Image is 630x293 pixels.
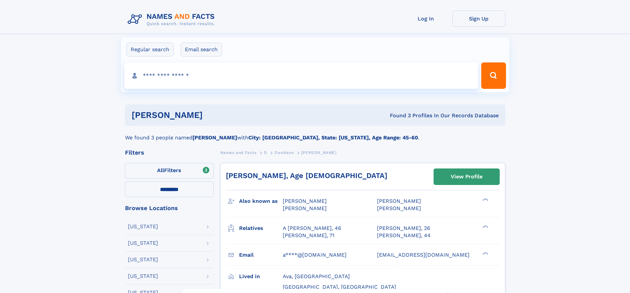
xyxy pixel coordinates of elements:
[283,225,341,232] a: A [PERSON_NAME], 46
[399,11,452,27] a: Log In
[434,169,499,185] a: View Profile
[192,134,237,141] b: [PERSON_NAME]
[128,224,158,229] div: [US_STATE]
[301,150,337,155] span: [PERSON_NAME]
[283,198,327,204] span: [PERSON_NAME]
[125,150,214,156] div: Filters
[239,271,283,282] h3: Lived in
[377,225,430,232] a: [PERSON_NAME], 26
[264,150,267,155] span: D
[283,273,350,279] span: Ava, [GEOGRAPHIC_DATA]
[125,163,214,179] label: Filters
[481,198,489,202] div: ❯
[128,257,158,262] div: [US_STATE]
[132,111,296,119] h1: [PERSON_NAME]
[377,205,421,211] span: [PERSON_NAME]
[274,148,294,157] a: Davidson
[126,43,174,56] label: Regular search
[377,232,431,239] a: [PERSON_NAME], 44
[481,62,506,89] button: Search Button
[481,224,489,229] div: ❯
[239,196,283,207] h3: Also known as
[377,252,470,258] span: [EMAIL_ADDRESS][DOMAIN_NAME]
[481,251,489,255] div: ❯
[128,274,158,279] div: [US_STATE]
[296,112,499,119] div: Found 3 Profiles In Our Records Database
[220,148,257,157] a: Names and Facts
[248,134,418,141] b: City: [GEOGRAPHIC_DATA], State: [US_STATE], Age Range: 45-60
[239,249,283,261] h3: Email
[283,284,396,290] span: [GEOGRAPHIC_DATA], [GEOGRAPHIC_DATA]
[125,11,220,28] img: Logo Names and Facts
[124,62,479,89] input: search input
[226,171,387,180] a: [PERSON_NAME], Age [DEMOGRAPHIC_DATA]
[264,148,267,157] a: D
[125,126,505,142] div: We found 3 people named with .
[181,43,222,56] label: Email search
[451,169,483,184] div: View Profile
[377,198,421,204] span: [PERSON_NAME]
[125,205,214,211] div: Browse Locations
[452,11,505,27] a: Sign Up
[239,223,283,234] h3: Relatives
[157,167,164,173] span: All
[283,232,334,239] a: [PERSON_NAME], 71
[283,205,327,211] span: [PERSON_NAME]
[274,150,294,155] span: Davidson
[128,240,158,246] div: [US_STATE]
